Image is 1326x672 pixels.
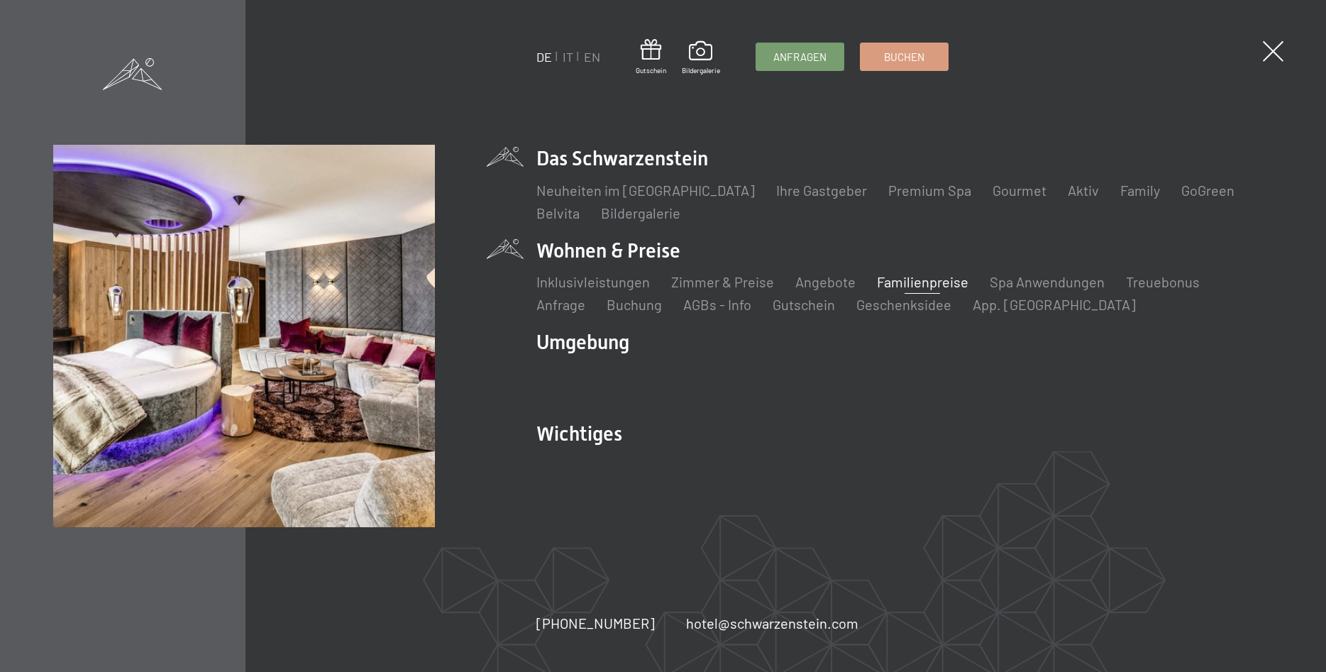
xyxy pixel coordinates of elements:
a: Gutschein [773,296,835,313]
a: EN [584,49,600,65]
a: Ihre Gastgeber [776,182,867,199]
a: DE [536,49,552,65]
a: Spa Anwendungen [990,273,1105,290]
a: Family [1120,182,1160,199]
a: IT [563,49,573,65]
span: Buchen [884,50,924,65]
span: [PHONE_NUMBER] [536,615,655,632]
a: Angebote [795,273,856,290]
a: Familienpreise [877,273,968,290]
a: Bildergalerie [682,41,720,75]
a: AGBs - Info [683,296,751,313]
a: Bildergalerie [601,204,680,221]
span: Bildergalerie [682,65,720,75]
a: App. [GEOGRAPHIC_DATA] [973,296,1136,313]
a: Treuebonus [1126,273,1200,290]
a: GoGreen [1181,182,1234,199]
a: Anfrage [536,296,585,313]
span: Anfragen [773,50,827,65]
a: Zimmer & Preise [671,273,774,290]
a: Anfragen [756,43,844,70]
a: Aktiv [1068,182,1099,199]
a: Geschenksidee [856,296,951,313]
a: Gourmet [993,182,1046,199]
span: Gutschein [636,65,666,75]
a: Neuheiten im [GEOGRAPHIC_DATA] [536,182,755,199]
a: Inklusivleistungen [536,273,650,290]
a: [PHONE_NUMBER] [536,613,655,633]
a: Premium Spa [888,182,971,199]
a: Buchen [861,43,948,70]
a: hotel@schwarzenstein.com [686,613,858,633]
a: Gutschein [636,39,666,75]
a: Belvita [536,204,580,221]
a: Buchung [607,296,662,313]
